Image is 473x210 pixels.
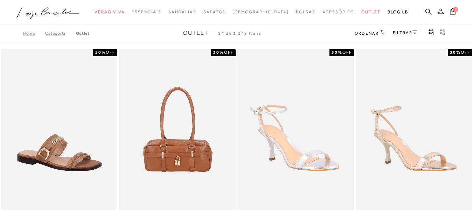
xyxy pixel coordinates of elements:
a: noSubCategoriesText [361,6,381,19]
a: noSubCategoriesText [168,6,196,19]
span: Acessórios [322,9,354,14]
span: OFF [342,50,352,55]
span: Sandálias [168,9,196,14]
strong: 30% [450,50,461,55]
button: Mostrar 4 produtos por linha [426,29,436,38]
a: FILTRAR [393,30,417,35]
strong: 30% [332,50,342,55]
span: Essenciais [132,9,161,14]
strong: 30% [213,50,224,55]
a: noSubCategoriesText [203,6,225,19]
a: noSubCategoriesText [322,6,354,19]
span: 24 de 3.249 itens [218,31,262,36]
span: Outlet [183,30,209,36]
a: noSubCategoriesText [95,6,125,19]
a: noSubCategoriesText [232,6,289,19]
a: Categoria [45,31,76,36]
a: BLOG LB [388,6,408,19]
span: 0 [453,7,458,12]
a: noSubCategoriesText [132,6,161,19]
span: OFF [224,50,234,55]
button: gridText6Desc [438,29,447,38]
a: Outlet [76,31,90,36]
a: noSubCategoriesText [296,6,315,19]
span: [DEMOGRAPHIC_DATA] [232,9,289,14]
span: Outlet [361,9,381,14]
span: BLOG LB [388,9,408,14]
strong: 50% [95,50,106,55]
button: 0 [448,8,458,17]
span: OFF [461,50,470,55]
a: Home [23,31,45,36]
span: Ordenar [355,31,378,36]
span: Bolsas [296,9,315,14]
span: Verão Viva [95,9,125,14]
span: OFF [106,50,115,55]
span: Sapatos [203,9,225,14]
